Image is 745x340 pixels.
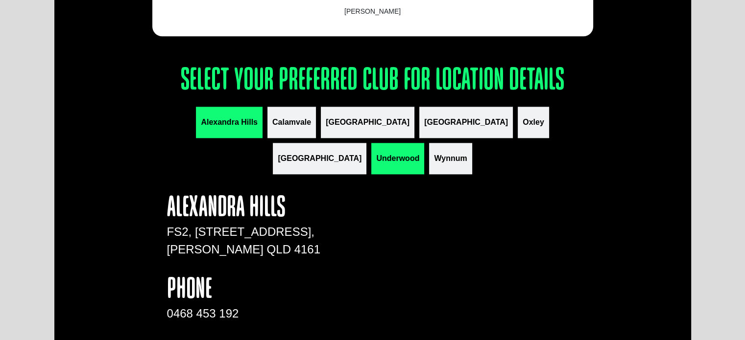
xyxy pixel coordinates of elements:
[201,116,258,128] span: Alexandra Hills
[167,275,322,305] h4: phone
[326,116,409,128] span: [GEOGRAPHIC_DATA]
[167,194,322,223] h4: Alexandra Hills
[523,116,544,128] span: Oxley
[272,116,311,128] span: Calamvale
[167,223,322,258] p: FS2, [STREET_ADDRESS], [PERSON_NAME] QLD 4161
[424,116,508,128] span: [GEOGRAPHIC_DATA]
[152,66,593,97] h3: Select your preferred club for location details
[278,153,361,164] span: [GEOGRAPHIC_DATA]
[376,153,419,164] span: Underwood
[434,153,467,164] span: Wynnum
[167,305,322,322] div: 0468 453 192
[172,6,574,17] span: [PERSON_NAME]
